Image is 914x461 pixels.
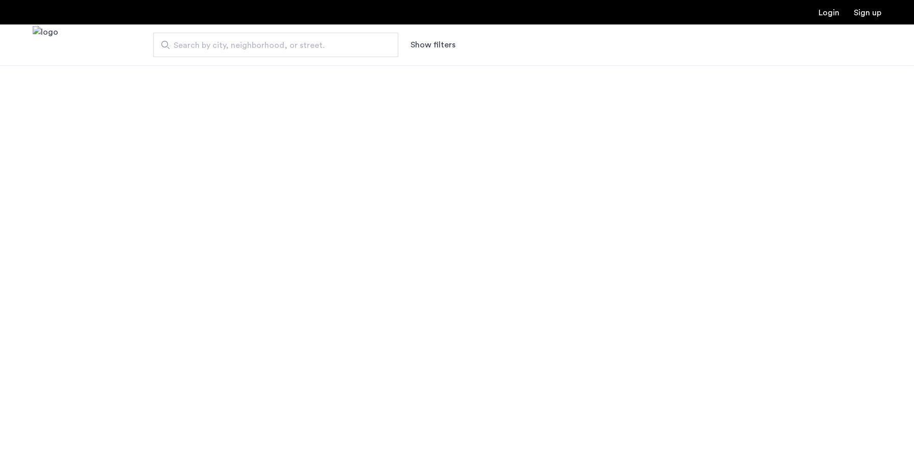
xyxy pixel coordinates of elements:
[854,9,881,17] a: Registration
[33,26,58,64] a: Cazamio Logo
[411,39,455,51] button: Show or hide filters
[819,9,839,17] a: Login
[174,39,370,52] span: Search by city, neighborhood, or street.
[153,33,398,57] input: Apartment Search
[33,26,58,64] img: logo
